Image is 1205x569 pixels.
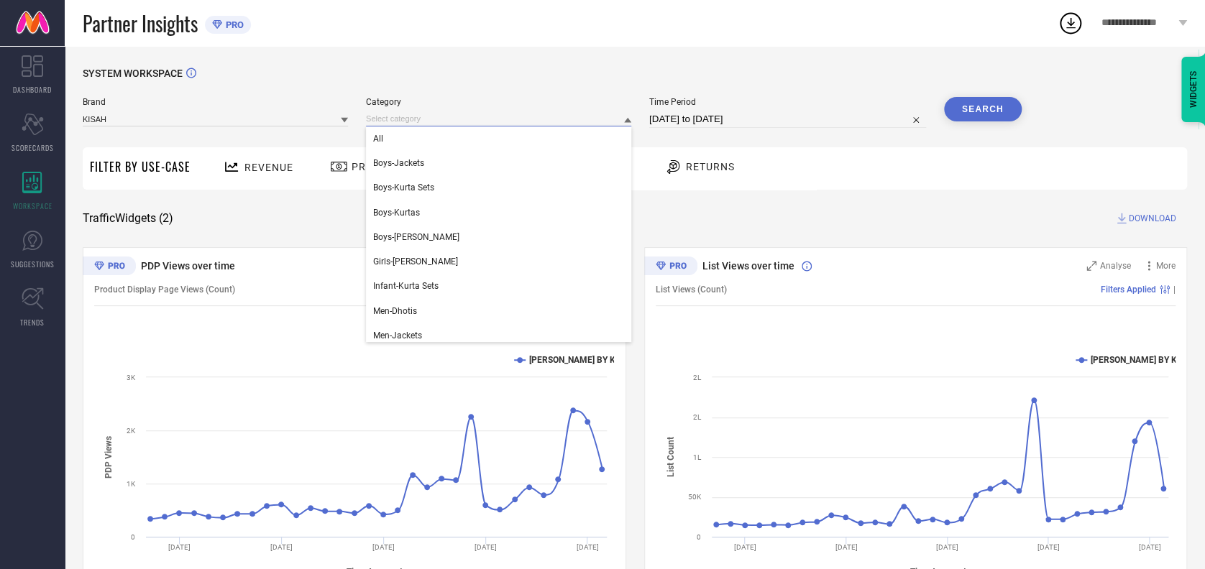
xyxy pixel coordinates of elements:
span: Infant-Kurta Sets [373,281,439,291]
span: Filter By Use-Case [90,158,191,175]
text: 2K [127,427,136,435]
text: [DATE] [733,543,756,551]
span: DOWNLOAD [1129,211,1176,226]
tspan: PDP Views [104,435,114,478]
span: Men-Dhotis [373,306,417,316]
span: Boys-Kurtas [373,208,420,218]
text: 0 [131,533,135,541]
span: Partner Insights [83,9,198,38]
div: Men-Jackets [366,323,631,348]
span: PRO [222,19,244,30]
text: [DATE] [1138,543,1160,551]
span: List Views (Count) [656,284,727,295]
span: Analyse [1100,261,1131,271]
span: Boys-[PERSON_NAME] [373,232,459,242]
text: [DATE] [475,543,497,551]
div: Boys-Kurtas [366,200,631,225]
span: SUGGESTIONS [11,259,55,269]
span: Boys-Kurta Sets [373,182,434,193]
text: [DATE] [835,543,857,551]
div: Boys-Kurta Sets [366,175,631,200]
text: 3K [127,374,136,381]
span: WORKSPACE [13,200,52,211]
button: Search [944,97,1022,121]
span: SYSTEM WORKSPACE [83,68,183,79]
text: [DATE] [936,543,958,551]
span: Brand [83,97,348,107]
span: Time Period [649,97,926,107]
span: Filters Applied [1101,284,1156,295]
div: Boys-Nehru Jackets [366,225,631,249]
input: Select time period [649,111,926,128]
text: 2L [693,413,702,421]
div: Infant-Kurta Sets [366,274,631,298]
span: Category [366,97,631,107]
text: [DATE] [372,543,395,551]
span: More [1156,261,1176,271]
div: Men-Dhotis [366,299,631,323]
div: Premium [83,256,136,278]
div: Boys-Jackets [366,151,631,175]
text: [DATE] [1037,543,1059,551]
span: Product Display Page Views (Count) [94,284,235,295]
text: [DATE] [168,543,191,551]
text: [PERSON_NAME] BY KISAH [529,355,635,365]
span: TRENDS [20,317,45,328]
text: 0 [697,533,701,541]
text: 2L [693,374,702,381]
svg: Zoom [1086,261,1096,271]
input: Select category [366,111,631,126]
text: [DATE] [270,543,293,551]
text: 1K [127,480,136,488]
span: PDP Views over time [141,260,235,272]
span: | [1173,284,1176,295]
text: 50K [688,493,702,501]
span: DASHBOARD [13,84,52,95]
tspan: List Count [665,437,675,477]
div: Premium [644,256,697,278]
span: Girls-[PERSON_NAME] [373,256,458,267]
span: Boys-Jackets [373,158,424,168]
span: Traffic Widgets ( 2 ) [83,211,173,226]
span: Returns [686,161,735,172]
div: Open download list [1058,10,1083,36]
span: Pricing [352,161,396,172]
span: All [373,134,383,144]
div: All [366,126,631,151]
text: 1L [693,453,702,461]
span: Men-Jackets [373,330,422,341]
span: Revenue [244,162,293,173]
text: [PERSON_NAME] BY KISAH [1091,355,1196,365]
div: Girls-Kurta Sets [366,249,631,274]
span: SCORECARDS [12,142,54,153]
text: [DATE] [577,543,599,551]
span: List Views over time [702,260,794,272]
